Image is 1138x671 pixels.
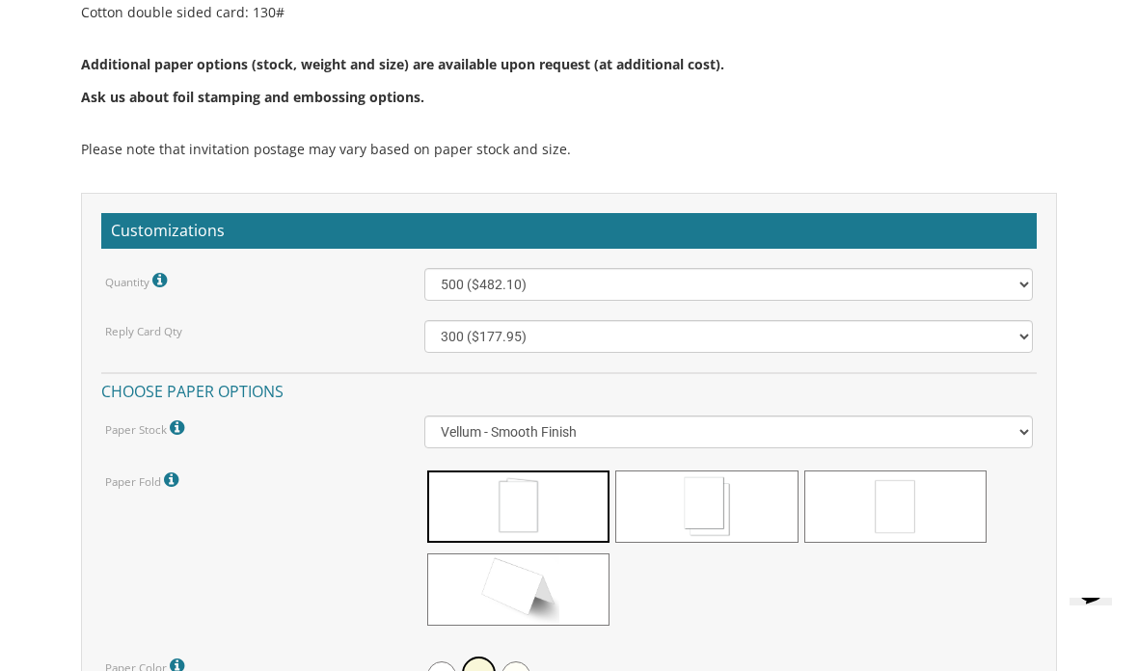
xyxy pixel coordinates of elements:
span: Additional paper options (stock, weight and size) are available upon request (at additional cost). [81,55,1058,107]
h2: Customizations [101,213,1038,250]
label: Quantity [105,268,172,293]
li: Cotton double sided card: 130# [81,3,1058,22]
label: Reply Card Qty [105,324,182,340]
span: Ask us about foil stamping and embossing options. [81,88,424,106]
label: Paper Stock [105,416,189,441]
h4: Choose paper options [101,372,1038,406]
label: Paper Fold [105,468,183,493]
iframe: chat widget [1062,598,1126,659]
